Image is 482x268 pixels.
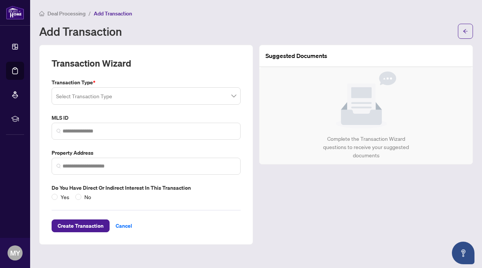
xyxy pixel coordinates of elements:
h1: Add Transaction [39,25,122,37]
label: Do you have direct or indirect interest in this transaction [52,184,241,192]
span: MY [10,248,20,258]
span: Yes [58,193,72,201]
label: MLS ID [52,114,241,122]
img: search_icon [56,164,61,168]
span: Cancel [116,220,132,232]
label: Transaction Type [52,78,241,87]
img: logo [6,6,24,20]
img: search_icon [56,129,61,133]
span: Create Transaction [58,220,104,232]
span: home [39,11,44,16]
img: Null State Icon [336,72,396,129]
button: Open asap [452,242,474,264]
li: / [88,9,91,18]
article: Suggested Documents [265,51,327,61]
span: No [81,193,94,201]
label: Property Address [52,149,241,157]
button: Create Transaction [52,219,110,232]
div: Complete the Transaction Wizard questions to receive your suggested documents [315,135,417,160]
span: arrow-left [463,29,468,34]
span: Deal Processing [47,10,85,17]
h2: Transaction Wizard [52,57,131,69]
button: Cancel [110,219,138,232]
span: Add Transaction [94,10,132,17]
